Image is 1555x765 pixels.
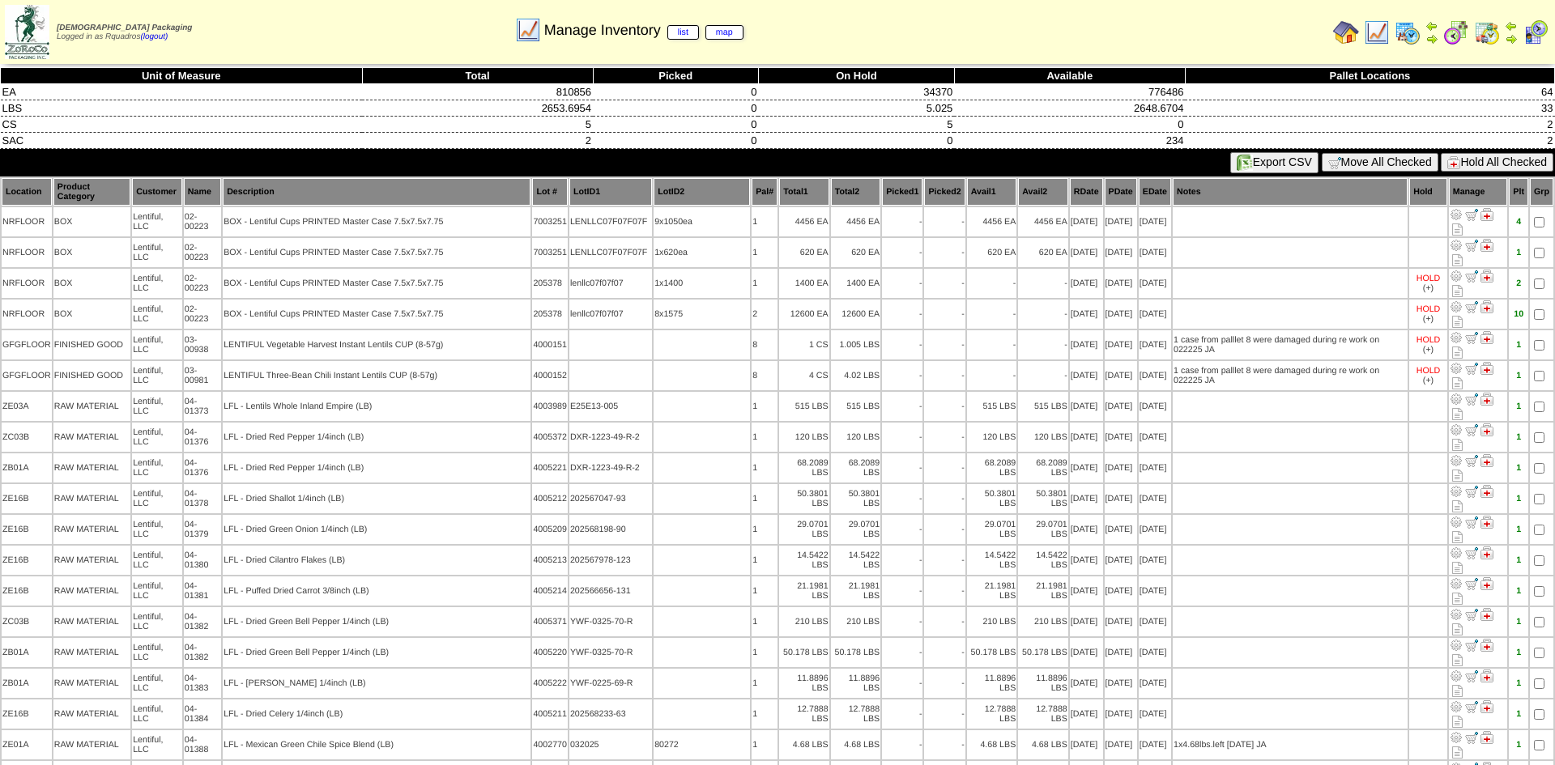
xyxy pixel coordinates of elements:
[1505,19,1518,32] img: arrowleft.gif
[1443,19,1469,45] img: calendarblend.gif
[1333,19,1359,45] img: home.gif
[1018,361,1068,390] td: -
[362,100,593,117] td: 2653.6954
[1070,269,1103,298] td: [DATE]
[954,117,1185,133] td: 0
[184,300,221,329] td: 02-00223
[1105,238,1137,267] td: [DATE]
[532,269,568,298] td: 205378
[2,178,52,206] th: Location
[1465,362,1478,375] img: Move
[1018,423,1068,452] td: 120 LBS
[1474,19,1500,45] img: calendarinout.gif
[758,100,954,117] td: 5.025
[1523,19,1549,45] img: calendarcustomer.gif
[654,178,750,206] th: LotID2
[362,117,593,133] td: 5
[1480,639,1493,652] img: Manage Hold
[184,269,221,298] td: 02-00223
[752,330,777,359] td: 8
[1328,156,1341,169] img: cart.gif
[1450,608,1463,621] img: Adjust
[223,423,530,452] td: LFL - Dried Red Pepper 1/4inch (LB)
[954,68,1185,84] th: Available
[1450,423,1463,436] img: Adjust
[53,178,130,206] th: Product Category
[1441,153,1553,172] button: Hold All Checked
[1018,207,1068,236] td: 4456 EA
[1509,178,1528,206] th: Plt
[1480,393,1493,406] img: Manage Hold
[1452,439,1463,451] i: Note
[924,300,965,329] td: -
[758,133,954,149] td: 0
[967,178,1017,206] th: Avail1
[967,392,1017,421] td: 515 LBS
[1452,285,1463,297] i: Note
[1450,208,1463,221] img: Adjust
[752,423,777,452] td: 1
[1409,178,1447,206] th: Hold
[1185,84,1554,100] td: 64
[362,133,593,149] td: 2
[223,453,530,482] td: LFL - Dried Red Pepper 1/4inch (LB)
[967,423,1017,452] td: 120 LBS
[1480,546,1493,559] img: Manage Hold
[1450,700,1463,713] img: Adjust
[569,178,652,206] th: LotID1
[1510,402,1527,411] div: 1
[1465,608,1478,621] img: Move
[2,361,52,390] td: GFGFLOOR
[532,423,568,452] td: 4005372
[954,84,1185,100] td: 776486
[1449,178,1508,206] th: Manage
[184,423,221,452] td: 04-01376
[1070,207,1103,236] td: [DATE]
[1480,516,1493,529] img: Manage Hold
[1510,340,1527,350] div: 1
[53,330,130,359] td: FINISHED GOOD
[1465,485,1478,498] img: Move
[1364,19,1390,45] img: line_graph.gif
[1105,300,1137,329] td: [DATE]
[1450,393,1463,406] img: Adjust
[1185,117,1554,133] td: 2
[1465,516,1478,529] img: Move
[752,361,777,390] td: 8
[132,330,182,359] td: Lentiful, LLC
[831,238,880,267] td: 620 EA
[57,23,192,41] span: Logged in as Rquadros
[184,178,221,206] th: Name
[2,423,52,452] td: ZC03B
[1070,330,1103,359] td: [DATE]
[752,300,777,329] td: 2
[1450,516,1463,529] img: Adjust
[654,269,750,298] td: 1x1400
[569,207,652,236] td: LENLLC07F07F07F
[1139,423,1171,452] td: [DATE]
[1018,238,1068,267] td: 620 EA
[53,423,130,452] td: RAW MATERIAL
[532,392,568,421] td: 4003989
[1423,345,1434,355] div: (+)
[654,238,750,267] td: 1x620ea
[223,238,530,267] td: BOX - Lentiful Cups PRINTED Master Case 7.5x7.5x7.75
[532,238,568,267] td: 7003251
[532,300,568,329] td: 205378
[1480,362,1493,375] img: Manage Hold
[831,330,880,359] td: 1.005 LBS
[1447,156,1460,169] img: hold.gif
[1465,454,1478,467] img: Move
[53,238,130,267] td: BOX
[1139,330,1171,359] td: [DATE]
[779,238,829,267] td: 620 EA
[1,68,363,84] th: Unit of Measure
[2,238,52,267] td: NRFLOOR
[1070,238,1103,267] td: [DATE]
[1070,361,1103,390] td: [DATE]
[1450,577,1463,590] img: Adjust
[1,133,363,149] td: SAC
[1139,178,1171,206] th: EDate
[1139,361,1171,390] td: [DATE]
[1139,238,1171,267] td: [DATE]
